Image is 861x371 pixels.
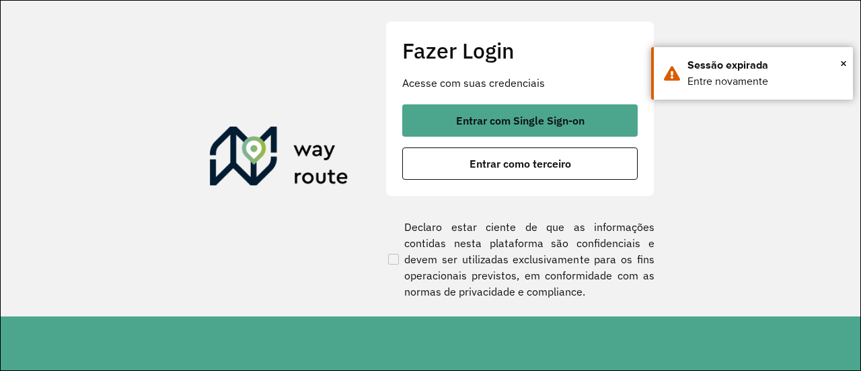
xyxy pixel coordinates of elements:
div: Entre novamente [687,73,843,90]
span: Entrar como terceiro [470,158,571,169]
span: Entrar com Single Sign-on [456,115,585,126]
span: × [840,53,847,73]
label: Declaro estar ciente de que as informações contidas nesta plataforma são confidenciais e devem se... [385,219,654,300]
h2: Fazer Login [402,38,638,63]
div: Sessão expirada [687,57,843,73]
p: Acesse com suas credenciais [402,75,638,91]
button: Close [840,53,847,73]
button: button [402,104,638,137]
img: Roteirizador AmbevTech [210,127,348,191]
button: button [402,147,638,180]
